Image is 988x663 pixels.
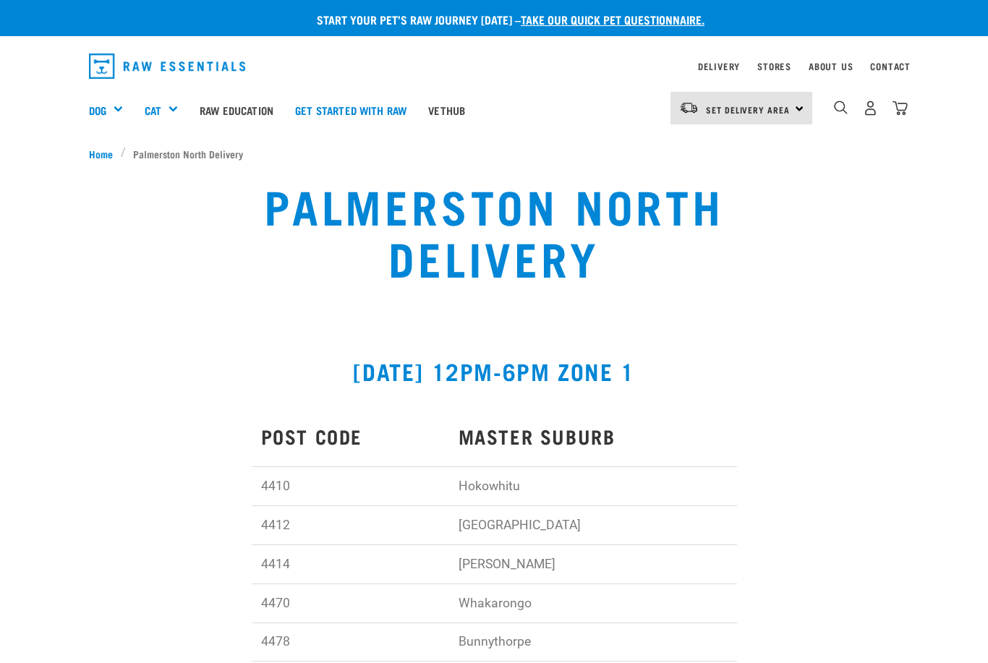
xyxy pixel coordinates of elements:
a: Get started with Raw [284,81,417,139]
a: Dog [89,102,106,119]
td: 4414 [252,545,449,584]
a: About Us [809,64,853,69]
td: Hokowhitu [448,467,736,506]
img: home-icon@2x.png [893,100,908,116]
td: [GEOGRAPHIC_DATA] [448,506,736,545]
h1: Palmerston North Delivery [191,179,798,283]
td: 4410 [252,467,449,506]
img: user.png [863,100,878,116]
img: van-moving.png [679,101,699,114]
nav: dropdown navigation [77,48,911,85]
a: Raw Education [189,81,284,139]
h3: MASTER SUBURB [459,425,728,448]
a: Contact [870,64,911,69]
a: Stores [757,64,791,69]
td: Whakarongo [448,583,736,623]
td: 4470 [252,583,449,623]
img: home-icon-1@2x.png [834,100,848,114]
h3: POST CODE [261,425,440,448]
a: Vethub [417,81,476,139]
a: take our quick pet questionnaire. [521,16,704,22]
span: Home [89,146,113,161]
nav: breadcrumbs [89,146,899,161]
a: Home [89,146,121,161]
a: Delivery [698,64,740,69]
img: Raw Essentials Logo [89,54,245,79]
a: Cat [145,102,161,119]
td: 4478 [252,623,449,662]
td: Bunnythorpe [448,623,736,662]
td: [PERSON_NAME] [448,545,736,584]
span: Set Delivery Area [706,107,790,112]
td: 4412 [252,506,449,545]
